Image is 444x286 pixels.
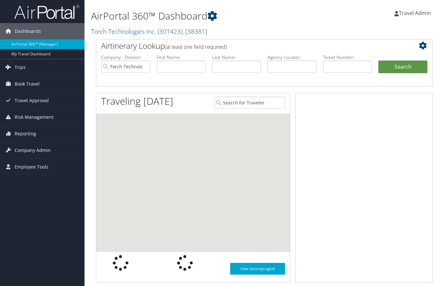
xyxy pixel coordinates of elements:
[101,40,399,51] h2: Airtinerary Lookup
[15,109,54,125] span: Risk Management
[91,27,207,36] a: Torch Technologies Inc.
[158,27,182,36] span: ( 301423 )
[101,54,150,61] label: Company - Division:
[399,9,431,17] span: Travel Admin
[394,3,437,23] a: Travel Admin
[15,59,26,75] span: Trips
[212,54,261,61] label: Last Name:
[14,4,79,20] img: airportal-logo.png
[15,23,41,39] span: Dashboards
[101,94,173,108] h1: Traveling [DATE]
[182,27,207,36] span: , [ 38381 ]
[157,54,206,61] label: First Name:
[323,54,372,61] label: Ticket Number:
[15,92,49,109] span: Travel Approval
[15,159,48,175] span: Employee Tools
[230,263,285,275] a: View SecurityLogic®
[15,76,40,92] span: Book Travel
[268,54,317,61] label: Agency Locator:
[15,126,36,142] span: Reporting
[378,61,427,74] button: Search
[165,43,227,50] span: (at least one field required)
[91,9,322,23] h1: AirPortal 360™ Dashboard
[214,97,285,109] input: Search for Traveler
[15,142,51,158] span: Company Admin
